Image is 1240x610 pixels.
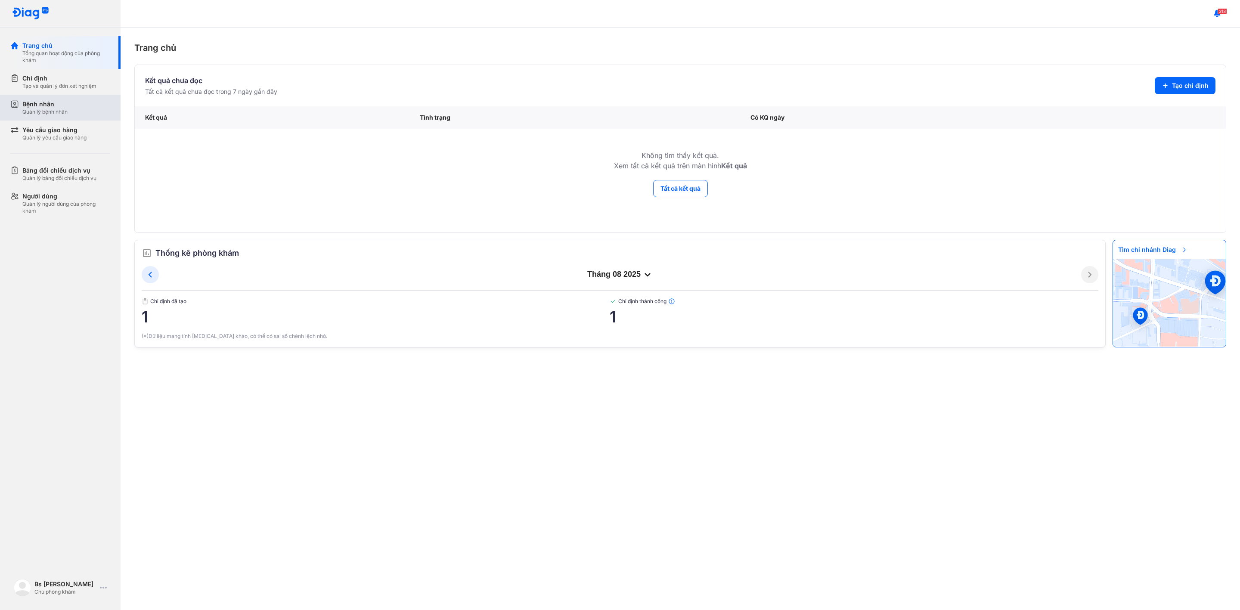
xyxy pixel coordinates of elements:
span: 313 [1218,8,1227,14]
div: Chủ phòng khám [34,588,96,595]
div: Quản lý bảng đối chiếu dịch vụ [22,175,96,182]
div: Kết quả [135,106,409,129]
div: Tổng quan hoạt động của phòng khám [22,50,110,64]
div: Bảng đối chiếu dịch vụ [22,166,96,175]
img: logo [12,7,49,20]
div: Bs [PERSON_NAME] [34,580,96,588]
div: Trang chủ [22,41,110,50]
span: Chỉ định đã tạo [142,298,610,305]
div: Có KQ ngày [740,106,1093,129]
img: order.5a6da16c.svg [142,248,152,258]
img: info.7e716105.svg [668,298,675,305]
div: Kết quả chưa đọc [145,75,277,86]
div: Quản lý yêu cầu giao hàng [22,134,87,141]
b: Kết quả [721,161,747,170]
button: Tạo chỉ định [1155,77,1215,94]
div: Tất cả kết quả chưa đọc trong 7 ngày gần đây [145,87,277,96]
div: Chỉ định [22,74,96,83]
span: 1 [610,308,1098,325]
button: Tất cả kết quả [653,180,708,197]
div: Quản lý người dùng của phòng khám [22,201,110,214]
div: Trang chủ [134,41,1226,54]
td: Không tìm thấy kết quả. Xem tất cả kết quả trên màn hình [135,129,1226,180]
span: Tạo chỉ định [1172,81,1209,90]
span: Tìm chi nhánh Diag [1113,240,1193,259]
div: tháng 08 2025 [159,269,1081,280]
div: Người dùng [22,192,110,201]
span: Thống kê phòng khám [155,247,239,259]
img: checked-green.01cc79e0.svg [610,298,617,305]
div: Tình trạng [409,106,740,129]
div: (*)Dữ liệu mang tính [MEDICAL_DATA] khảo, có thể có sai số chênh lệch nhỏ. [142,332,1098,340]
img: logo [14,579,31,596]
div: Tạo và quản lý đơn xét nghiệm [22,83,96,90]
span: Chỉ định thành công [610,298,1098,305]
div: Quản lý bệnh nhân [22,108,68,115]
img: document.50c4cfd0.svg [142,298,149,305]
div: Yêu cầu giao hàng [22,126,87,134]
span: 1 [142,308,610,325]
div: Bệnh nhân [22,100,68,108]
